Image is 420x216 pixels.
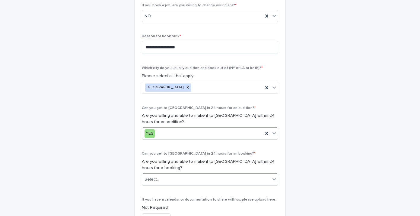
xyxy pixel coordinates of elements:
span: Reason for book out? [142,34,181,38]
div: [GEOGRAPHIC_DATA] [145,83,184,92]
span: Can you get to [GEOGRAPHIC_DATA] in 24 hours for an booking? [142,152,256,155]
span: Which city do you usually audition and book out of (NY or LA or both)? [142,66,263,70]
p: Please select all that apply. [142,73,278,79]
div: Select... [145,176,160,183]
div: YES [145,129,155,138]
p: Not Required [142,205,278,211]
span: NO [145,13,151,19]
p: Are you willing and able to make it to [GEOGRAPHIC_DATA] within 24 hours for an audition? [142,113,278,125]
span: Can you get to [GEOGRAPHIC_DATA] in 24 hours for an audition? [142,106,256,110]
span: If you have a calendar or documentation to share with us, please upload here. [142,198,276,201]
span: If you book a job, are you willing to change your plans? [142,4,237,7]
p: Are you willing and able to make it to [GEOGRAPHIC_DATA] within 24 hours for a booking? [142,159,278,171]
